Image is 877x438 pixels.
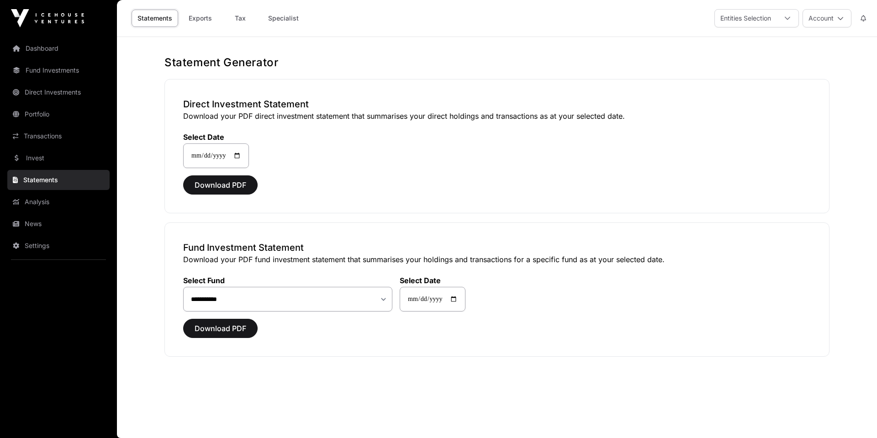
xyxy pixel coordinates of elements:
[195,323,246,334] span: Download PDF
[195,179,246,190] span: Download PDF
[183,132,249,142] label: Select Date
[183,185,258,194] a: Download PDF
[183,254,811,265] p: Download your PDF fund investment statement that summarises your holdings and transactions for a ...
[7,192,110,212] a: Analysis
[7,214,110,234] a: News
[400,276,465,285] label: Select Date
[7,126,110,146] a: Transactions
[222,10,259,27] a: Tax
[831,394,877,438] iframe: Chat Widget
[182,10,218,27] a: Exports
[7,236,110,256] a: Settings
[803,9,851,27] button: Account
[183,319,258,338] button: Download PDF
[7,148,110,168] a: Invest
[183,175,258,195] button: Download PDF
[183,98,811,111] h3: Direct Investment Statement
[183,328,258,337] a: Download PDF
[7,170,110,190] a: Statements
[7,60,110,80] a: Fund Investments
[183,111,811,121] p: Download your PDF direct investment statement that summarises your direct holdings and transactio...
[7,38,110,58] a: Dashboard
[11,9,84,27] img: Icehouse Ventures Logo
[183,276,392,285] label: Select Fund
[164,55,829,70] h1: Statement Generator
[183,241,811,254] h3: Fund Investment Statement
[7,104,110,124] a: Portfolio
[262,10,305,27] a: Specialist
[132,10,178,27] a: Statements
[715,10,777,27] div: Entities Selection
[7,82,110,102] a: Direct Investments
